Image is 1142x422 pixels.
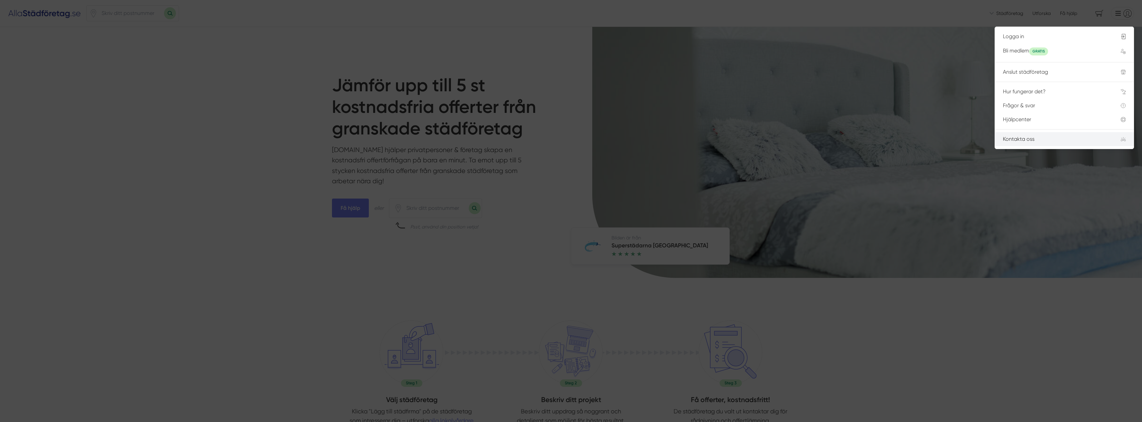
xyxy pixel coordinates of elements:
div: Hur fungerar det? [1003,89,1105,95]
div: Logga in [1003,34,1105,40]
div: Kontakta oss [1003,136,1105,142]
div: Anslut städföretag [1003,69,1105,75]
span: GRATIS [1029,47,1048,55]
div: Bli medlem [1003,47,1105,55]
div: Hjälpcenter [1003,117,1105,123]
div: Frågor & svar [1003,103,1105,109]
